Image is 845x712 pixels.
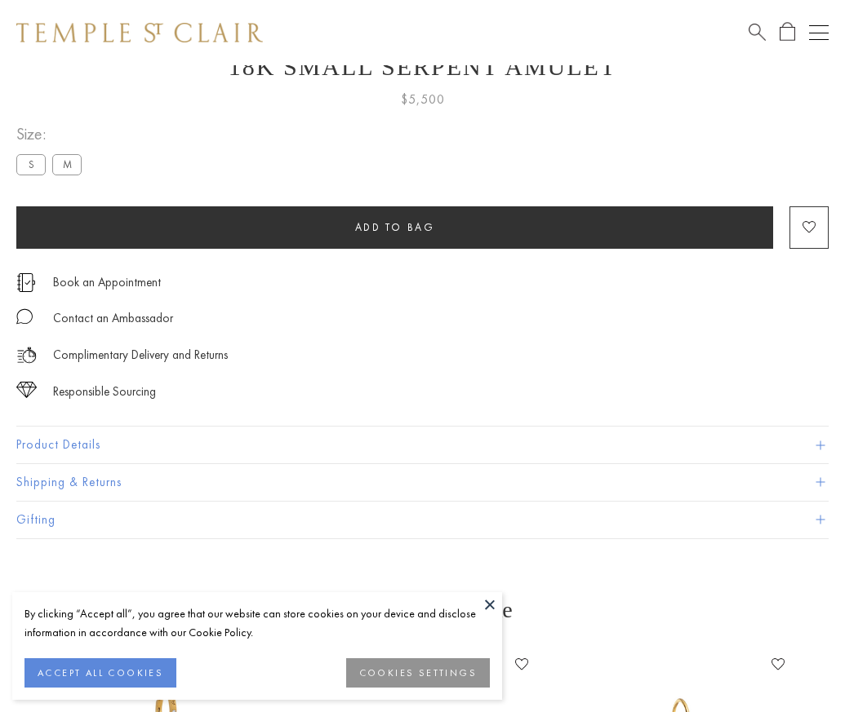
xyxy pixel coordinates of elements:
[16,273,36,292] img: icon_appointment.svg
[355,220,435,234] span: Add to bag
[16,308,33,325] img: MessageIcon-01_2.svg
[749,22,766,42] a: Search
[24,604,490,642] div: By clicking “Accept all”, you agree that our website can store cookies on your device and disclos...
[53,345,228,365] p: Complimentary Delivery and Returns
[16,206,773,249] button: Add to bag
[53,308,173,329] div: Contact an Ambassador
[53,382,156,402] div: Responsible Sourcing
[52,154,82,175] label: M
[16,382,37,398] img: icon_sourcing.svg
[780,22,795,42] a: Open Shopping Bag
[809,23,829,42] button: Open navigation
[16,502,829,538] button: Gifting
[53,273,161,291] a: Book an Appointment
[16,345,37,365] img: icon_delivery.svg
[16,154,46,175] label: S
[16,23,263,42] img: Temple St. Clair
[16,121,88,148] span: Size:
[24,658,176,688] button: ACCEPT ALL COOKIES
[16,53,829,81] h1: 18K Small Serpent Amulet
[346,658,490,688] button: COOKIES SETTINGS
[16,427,829,463] button: Product Details
[16,464,829,501] button: Shipping & Returns
[401,89,445,110] span: $5,500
